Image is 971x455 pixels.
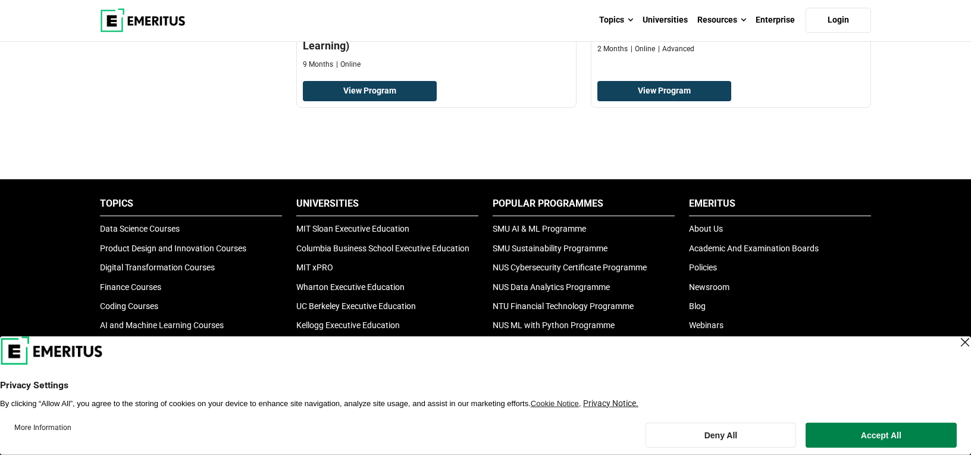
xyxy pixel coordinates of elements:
[689,282,729,292] a: Newsroom
[689,320,723,330] a: Webinars
[597,81,731,101] a: View Program
[658,44,694,54] p: Advanced
[100,244,246,253] a: Product Design and Innovation Courses
[493,301,634,311] a: NTU Financial Technology Programme
[100,301,158,311] a: Coding Courses
[493,244,607,253] a: SMU Sustainability Programme
[493,224,586,233] a: SMU AI & ML Programme
[689,301,706,311] a: Blog
[296,282,405,292] a: Wharton Executive Education
[689,224,723,233] a: About Us
[493,282,610,292] a: NUS Data Analytics Programme
[493,320,615,330] a: NUS ML with Python Programme
[100,282,161,292] a: Finance Courses
[296,244,469,253] a: Columbia Business School Executive Education
[631,44,655,54] p: Online
[100,320,224,330] a: AI and Machine Learning Courses
[100,263,215,272] a: Digital Transformation Courses
[303,60,333,70] p: 9 Months
[100,224,180,233] a: Data Science Courses
[296,263,333,272] a: MIT xPRO
[296,224,409,233] a: MIT Sloan Executive Education
[336,60,361,70] p: Online
[689,244,819,253] a: Academic And Examination Boards
[597,44,628,54] p: 2 Months
[303,81,437,101] a: View Program
[296,320,400,330] a: Kellogg Executive Education
[806,8,871,33] a: Login
[296,301,416,311] a: UC Berkeley Executive Education
[689,263,717,272] a: Policies
[493,263,647,272] a: NUS Cybersecurity Certificate Programme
